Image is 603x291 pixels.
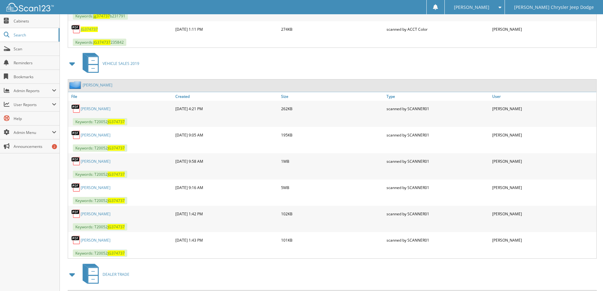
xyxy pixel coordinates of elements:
[69,81,83,89] img: folder2.png
[14,102,52,107] span: User Reports
[491,129,596,141] div: [PERSON_NAME]
[71,183,81,192] img: PDF.png
[385,207,491,220] div: scanned by SCANNER01
[385,23,491,35] div: scanned by ACCT Color
[73,12,128,20] span: Keywords: b231791
[280,234,385,246] div: 101KB
[491,23,596,35] div: [PERSON_NAME]
[108,145,125,151] span: JG374737
[385,92,491,101] a: Type
[174,92,280,101] a: Created
[81,27,98,32] a: JG374737
[71,235,81,245] img: PDF.png
[571,261,603,291] iframe: Chat Widget
[174,102,280,115] div: [DATE] 4:21 PM
[454,5,489,9] span: [PERSON_NAME]
[71,24,81,34] img: PDF.png
[73,144,127,152] span: Keywords: T20052
[108,250,125,256] span: JG374737
[71,130,81,140] img: PDF.png
[52,144,57,149] div: 2
[73,118,127,125] span: Keywords: T20052
[491,207,596,220] div: [PERSON_NAME]
[491,234,596,246] div: [PERSON_NAME]
[6,3,54,11] img: scan123-logo-white.svg
[14,88,52,93] span: Admin Reports
[14,130,52,135] span: Admin Menu
[385,129,491,141] div: scanned by SCANNER01
[14,32,55,38] span: Search
[280,155,385,168] div: 1MB
[14,116,56,121] span: Help
[71,156,81,166] img: PDF.png
[73,39,126,46] span: Keywords: 235842
[83,82,112,88] a: [PERSON_NAME]
[491,92,596,101] a: User
[514,5,594,9] span: [PERSON_NAME] Chrysler Jeep Dodge
[103,61,139,66] span: VEHICLE SALES 2019
[385,155,491,168] div: scanned by SCANNER01
[108,172,125,177] span: JG374737
[174,129,280,141] div: [DATE] 9:05 AM
[81,106,110,111] a: [PERSON_NAME]
[174,155,280,168] div: [DATE] 9:58 AM
[14,60,56,66] span: Reminders
[81,159,110,164] a: [PERSON_NAME]
[73,171,127,178] span: Keywords: T20052
[79,262,129,287] a: DEALER TRADE
[81,185,110,190] a: [PERSON_NAME]
[174,23,280,35] div: [DATE] 1:11 PM
[93,13,110,19] span: jg374737
[14,74,56,79] span: Bookmarks
[79,51,139,76] a: VEHICLE SALES 2019
[108,224,125,230] span: JG374737
[108,119,125,124] span: JG374737
[73,250,127,257] span: Keywords: T20052
[280,102,385,115] div: 262KB
[93,40,110,45] span: JG374737
[81,132,110,138] a: [PERSON_NAME]
[174,207,280,220] div: [DATE] 1:42 PM
[108,198,125,203] span: JG374737
[174,181,280,194] div: [DATE] 9:16 AM
[174,234,280,246] div: [DATE] 1:43 PM
[81,211,110,217] a: [PERSON_NAME]
[68,92,174,101] a: File
[280,23,385,35] div: 274KB
[491,155,596,168] div: [PERSON_NAME]
[280,129,385,141] div: 195KB
[73,223,127,231] span: Keywords: T20052
[491,181,596,194] div: [PERSON_NAME]
[103,272,129,277] span: DEALER TRADE
[14,144,56,149] span: Announcements
[385,102,491,115] div: scanned by SCANNER01
[491,102,596,115] div: [PERSON_NAME]
[280,92,385,101] a: Size
[14,46,56,52] span: Scan
[14,18,56,24] span: Cabinets
[71,104,81,113] img: PDF.png
[280,181,385,194] div: 5MB
[73,197,127,204] span: Keywords: T20052
[385,234,491,246] div: scanned by SCANNER01
[81,237,110,243] a: [PERSON_NAME]
[280,207,385,220] div: 102KB
[385,181,491,194] div: scanned by SCANNER01
[71,209,81,218] img: PDF.png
